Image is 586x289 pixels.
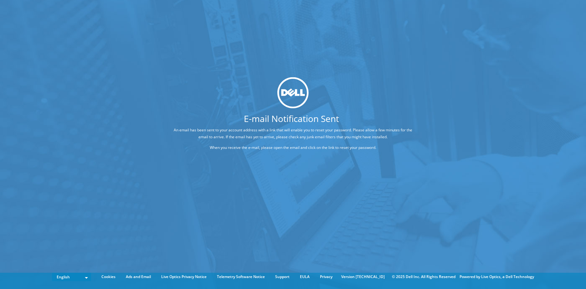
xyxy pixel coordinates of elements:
[270,273,294,280] a: Support
[146,114,436,123] h1: E-mail Notification Sent
[212,273,270,280] a: Telemetry Software Notice
[170,144,416,151] p: When you receive the e-mail, please open the email and click on the link to reset your password.
[277,77,309,108] img: dell_svg_logo.svg
[157,273,211,280] a: Live Optics Privacy Notice
[295,273,314,280] a: EULA
[170,127,416,140] p: An email has been sent to your account address with a link that will enable you to reset your pas...
[389,273,459,280] li: © 2025 Dell Inc. All Rights Reserved
[97,273,120,280] a: Cookies
[338,273,388,280] li: Version [TECHNICAL_ID]
[121,273,156,280] a: Ads and Email
[315,273,337,280] a: Privacy
[460,273,534,280] li: Powered by Live Optics, a Dell Technology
